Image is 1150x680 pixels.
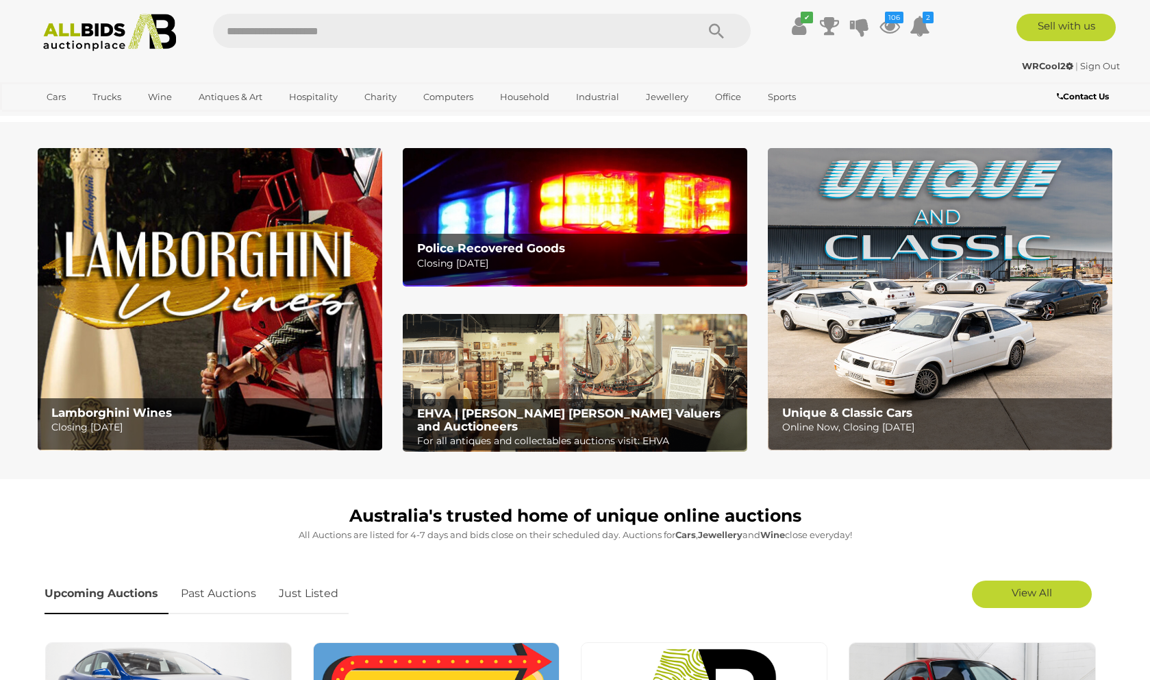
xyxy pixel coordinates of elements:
a: Just Listed [268,574,349,614]
strong: WRCool2 [1022,60,1073,71]
img: Lamborghini Wines [38,148,382,450]
i: 2 [923,12,934,23]
a: Past Auctions [171,574,266,614]
span: | [1075,60,1078,71]
a: Jewellery [637,86,697,108]
b: Lamborghini Wines [51,406,172,420]
a: Office [706,86,750,108]
span: View All [1012,586,1052,599]
i: ✔ [801,12,813,23]
h1: Australia's trusted home of unique online auctions [45,507,1106,526]
a: Sell with us [1016,14,1116,41]
a: Contact Us [1057,89,1112,104]
b: Unique & Classic Cars [782,406,912,420]
strong: Jewellery [698,529,742,540]
a: Trucks [84,86,130,108]
b: Police Recovered Goods [417,241,565,255]
img: Allbids.com.au [36,14,184,51]
a: 106 [879,14,900,38]
a: Police Recovered Goods Police Recovered Goods Closing [DATE] [403,148,747,286]
button: Search [682,14,751,48]
p: Online Now, Closing [DATE] [782,419,1105,436]
a: Cars [38,86,75,108]
i: 106 [885,12,903,23]
a: 2 [910,14,930,38]
a: View All [972,581,1092,608]
a: Unique & Classic Cars Unique & Classic Cars Online Now, Closing [DATE] [768,148,1112,450]
p: Closing [DATE] [51,419,374,436]
img: Police Recovered Goods [403,148,747,286]
a: WRCool2 [1022,60,1075,71]
a: Upcoming Auctions [45,574,168,614]
a: Sign Out [1080,60,1120,71]
b: Contact Us [1057,91,1109,101]
a: Wine [139,86,181,108]
p: For all antiques and collectables auctions visit: EHVA [417,433,740,450]
a: Sports [759,86,805,108]
b: EHVA | [PERSON_NAME] [PERSON_NAME] Valuers and Auctioneers [417,406,721,433]
a: Lamborghini Wines Lamborghini Wines Closing [DATE] [38,148,382,450]
strong: Cars [675,529,696,540]
a: Industrial [567,86,628,108]
img: Unique & Classic Cars [768,148,1112,450]
p: Closing [DATE] [417,255,740,272]
a: Hospitality [280,86,347,108]
strong: Wine [760,529,785,540]
img: EHVA | Evans Hastings Valuers and Auctioneers [403,314,747,452]
a: EHVA | Evans Hastings Valuers and Auctioneers EHVA | [PERSON_NAME] [PERSON_NAME] Valuers and Auct... [403,314,747,452]
a: Computers [414,86,482,108]
p: All Auctions are listed for 4-7 days and bids close on their scheduled day. Auctions for , and cl... [45,527,1106,543]
a: Household [491,86,558,108]
a: Antiques & Art [190,86,271,108]
a: [GEOGRAPHIC_DATA] [38,108,153,131]
a: ✔ [789,14,810,38]
a: Charity [355,86,405,108]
